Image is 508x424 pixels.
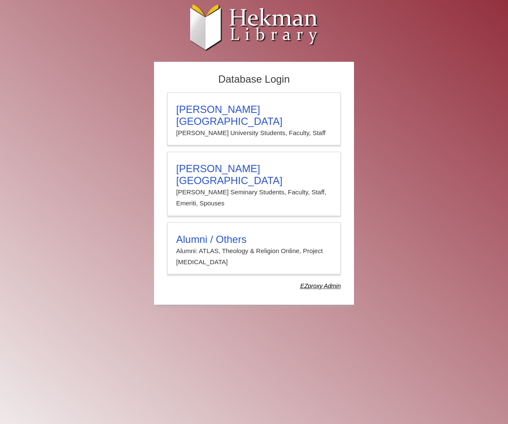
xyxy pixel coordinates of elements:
[167,152,341,216] a: [PERSON_NAME][GEOGRAPHIC_DATA][PERSON_NAME] Seminary Students, Faculty, Staff, Emeriti, Spouses
[176,127,332,138] p: [PERSON_NAME] University Students, Faculty, Staff
[176,234,332,268] summary: Alumni / OthersAlumni: ATLAS, Theology & Religion Online, Project [MEDICAL_DATA]
[176,104,332,127] h3: [PERSON_NAME][GEOGRAPHIC_DATA]
[176,234,332,245] h3: Alumni / Others
[163,71,345,88] h2: Database Login
[300,283,341,289] dfn: Use Alumni login
[176,163,332,187] h3: [PERSON_NAME][GEOGRAPHIC_DATA]
[176,187,332,209] p: [PERSON_NAME] Seminary Students, Faculty, Staff, Emeriti, Spouses
[176,245,332,268] p: Alumni: ATLAS, Theology & Religion Online, Project [MEDICAL_DATA]
[167,92,341,145] a: [PERSON_NAME][GEOGRAPHIC_DATA][PERSON_NAME] University Students, Faculty, Staff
